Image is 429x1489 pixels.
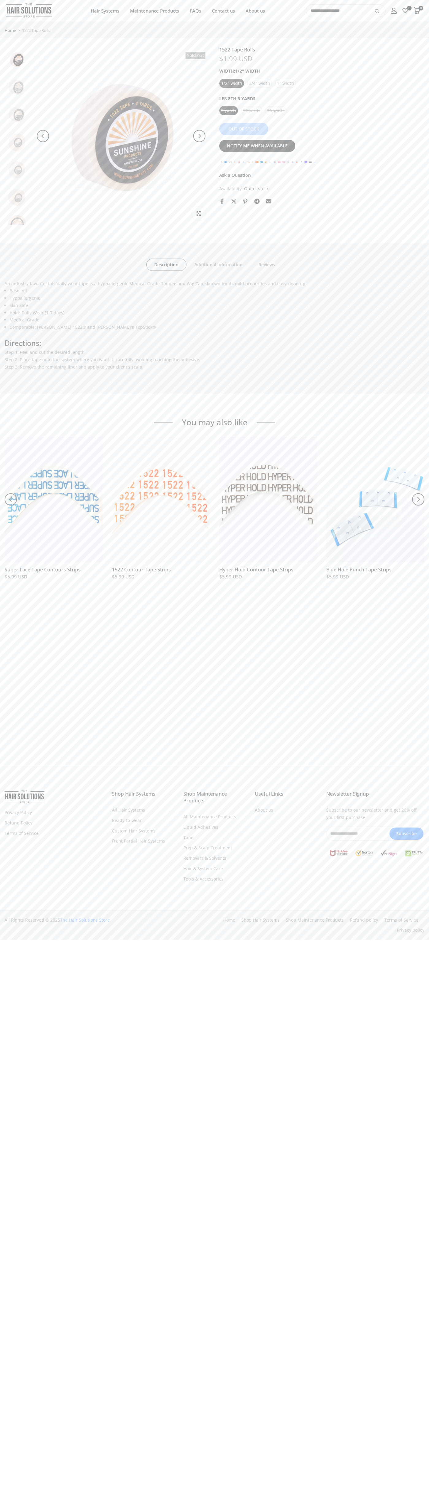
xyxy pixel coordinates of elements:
[37,130,49,142] button: Previous
[241,917,280,923] a: Shop Hair Systems
[219,47,425,52] h1: 1522 Tape Rolls
[286,161,290,164] img: litecoin
[238,96,255,102] span: 3 yards
[5,28,16,32] a: Home
[350,917,378,923] a: Refund policy
[224,161,228,164] img: american express
[393,830,420,837] span: Subscribe
[251,259,283,271] a: Reviews
[5,338,41,348] span: Directions:
[414,7,420,14] a: 0
[384,917,418,923] a: Terms of Service
[5,809,32,815] a: Privacy Policy
[265,106,286,115] div: 36 yards
[244,185,269,192] span: Out of stock
[241,161,246,164] img: diners club
[5,493,17,506] button: Previous
[250,161,255,164] img: dogecoin
[206,7,240,15] a: Contact us
[193,130,205,142] button: Next
[112,573,210,581] div: $5.99 USD
[5,916,210,924] div: All Rights Reserved © 2025
[60,917,110,923] a: The Hair Solutions Store
[326,573,424,581] div: $5.99 USD
[419,6,423,10] span: 0
[254,199,260,204] a: Share on Telegram
[219,55,252,62] div: $1.99 USD
[5,75,29,99] img: Premium Hair Care Products
[112,838,165,844] a: Front Partial Hair Systems
[85,7,124,15] a: Hair Systems
[112,790,174,797] h3: Shop Hair Systems
[186,259,251,271] a: Additional Information
[32,47,210,225] img: Premium Hair Care Products
[183,835,193,840] a: Tape
[10,324,424,331] li: Comparable: [PERSON_NAME] 1522® and [PERSON_NAME]'s TopStick®
[183,866,223,871] a: Hair & System Care
[326,806,424,821] p: Subscribe to our newsletter and get 20% off your first purchase
[183,876,224,882] a: Tools & Accessories
[124,7,184,15] a: Maintenance Products
[397,927,424,933] a: Privacy policy
[237,161,242,164] img: dankort
[255,161,259,164] img: dwolla
[223,917,235,923] a: Home
[299,161,304,164] img: paypal
[5,830,39,836] a: Terms of Service
[219,96,255,101] span: Length:
[5,820,33,826] a: Refund Policy
[312,161,317,164] img: visa
[219,199,225,204] a: Share on Facebook
[5,47,29,72] img: Premium Hair Care Products
[10,287,424,294] li: Base: All
[146,259,186,271] a: Description
[308,161,313,164] img: sofort
[231,199,236,204] a: Share on Twitter
[5,281,307,286] span: An industry favorite, this daily wear tape is a hypoallergenic Medical-Grade Toupee and Wig Tape ...
[243,199,248,204] a: Share on Pinterest
[112,817,142,823] a: Ready-to-wear
[282,161,286,164] img: klarna-pay-later
[219,566,293,573] a: Hyper Hold Contour Tape Strips
[219,573,317,581] div: $5.99 USD
[182,417,247,428] span: You may also like
[326,566,392,573] a: Blue Hole Punch Tape Strips
[389,828,423,840] button: Subscribe
[219,161,224,164] img: amazon payments
[275,79,296,88] div: 1" width
[304,161,308,164] img: shopify pay
[235,68,260,74] span: 1/2" width
[10,309,424,316] li: Hold: Daily Wear (1-7 days)
[5,130,29,154] img: Premium Hair Care Products
[412,493,424,506] button: Next
[290,161,295,164] img: maestro
[10,294,424,302] li: Hypoallergenic
[6,2,52,19] img: The Hair Solutions Store
[402,7,409,14] a: 0
[5,364,144,370] span: Step 3: Remove the remaining liner and apply to your client's scalp.
[183,855,226,861] a: Removers & Solvents
[286,917,344,923] a: Shop Maintenance Products
[112,807,145,813] a: All Hair Systems
[273,161,277,164] img: jcb
[183,790,246,804] h3: Shop Maintenance Products
[183,824,218,830] a: Liquid Adhesives
[259,161,264,164] img: forbrugsforeningen
[219,185,425,192] div: Availability:
[295,161,299,164] img: master
[326,790,424,797] h3: Newsletter Signup
[5,357,200,362] span: Step 2: Place tape onto the system where you want it, carefully avoiding touching the adhesive.
[10,302,424,309] li: Skin Safe
[5,566,81,573] a: Super Lace Tape Contours Strips
[112,566,171,573] a: 1522 Contour Tape Strips
[277,161,282,164] img: klarna
[246,161,251,164] img: discover
[5,213,29,237] img: Premium Hair Care Products
[241,106,262,115] div: 12 yards
[112,828,155,834] a: Custom Hair Systems
[22,28,50,33] span: 1522 Tape Rolls
[219,140,295,152] button: Notify Me When Available
[232,161,237,164] img: bitcoin
[219,172,251,178] a: Ask a Question
[184,7,206,15] a: FAQs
